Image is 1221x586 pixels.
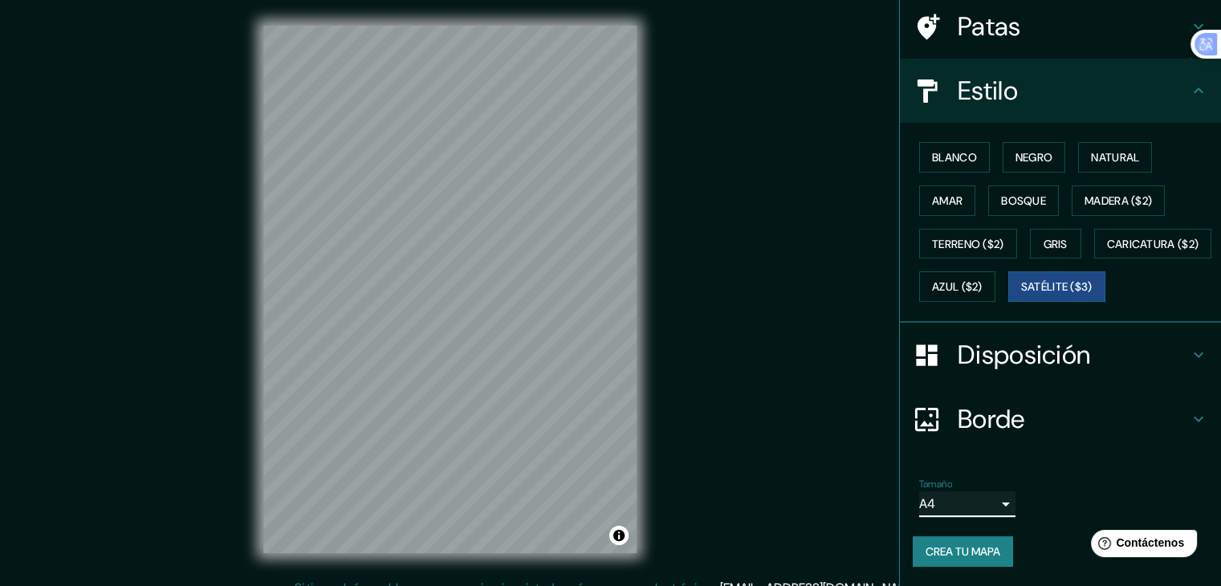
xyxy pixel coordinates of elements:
font: Patas [958,10,1021,43]
button: Madera ($2) [1072,185,1165,216]
font: Natural [1091,150,1139,165]
button: Activar o desactivar atribución [609,526,629,545]
font: Madera ($2) [1085,193,1152,208]
font: Gris [1044,237,1068,251]
iframe: Lanzador de widgets de ayuda [1078,523,1203,568]
button: Azul ($2) [919,271,995,302]
button: Crea tu mapa [913,536,1013,567]
button: Amar [919,185,975,216]
div: A4 [919,491,1015,517]
button: Terreno ($2) [919,229,1017,259]
div: Estilo [900,59,1221,123]
button: Natural [1078,142,1152,173]
button: Satélite ($3) [1008,271,1105,302]
button: Blanco [919,142,990,173]
font: Bosque [1001,193,1046,208]
div: Disposición [900,323,1221,387]
font: Negro [1015,150,1053,165]
font: Caricatura ($2) [1107,237,1199,251]
canvas: Mapa [263,26,637,553]
button: Negro [1003,142,1066,173]
font: Estilo [958,74,1018,108]
font: Satélite ($3) [1021,280,1093,295]
button: Gris [1030,229,1081,259]
font: Amar [932,193,963,208]
font: Disposición [958,338,1090,372]
font: Terreno ($2) [932,237,1004,251]
font: Crea tu mapa [926,544,1000,559]
font: Azul ($2) [932,280,983,295]
font: A4 [919,495,935,512]
button: Bosque [988,185,1059,216]
font: Blanco [932,150,977,165]
div: Borde [900,387,1221,451]
font: Borde [958,402,1025,436]
button: Caricatura ($2) [1094,229,1212,259]
font: Tamaño [919,478,952,490]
